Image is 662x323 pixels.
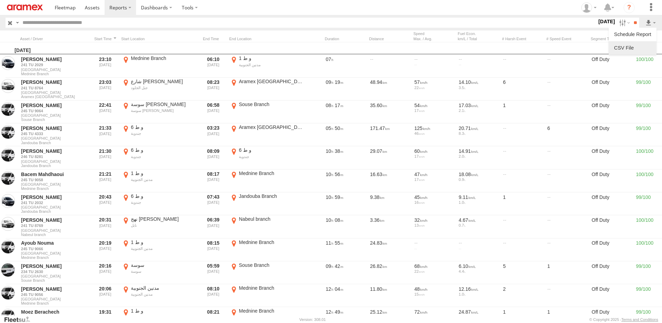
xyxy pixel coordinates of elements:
div: Entered prior to selected date range [92,124,118,146]
label: Click to View Event Location [121,170,197,192]
a: Ayoub Nouma [21,240,88,246]
div: Exited after selected date range [200,239,226,261]
div: Entered prior to selected date range [92,193,118,215]
a: 246 TU 8284 [21,315,88,320]
a: [PERSON_NAME] [21,56,88,62]
label: Click to View Event Location [229,285,305,306]
div: 8.3 [459,131,498,136]
span: [GEOGRAPHIC_DATA] [21,182,88,186]
span: 08 [335,217,343,223]
a: View Asset in Asset Management [1,125,15,139]
label: Click to View Event Location [121,216,197,237]
span: 09 [326,79,333,85]
span: Filter Results to this Group [21,278,88,282]
a: [PERSON_NAME] [21,102,88,108]
div: Exited after selected date range [200,147,226,168]
a: Moez Berachech [21,309,88,315]
span: [GEOGRAPHIC_DATA] [21,136,88,140]
div: Nabeul branch [239,216,304,222]
a: [PERSON_NAME] [21,125,88,131]
div: Click to Sort [92,36,118,41]
a: 241 TU 2032 [21,200,88,205]
a: View Asset in Asset Management [1,148,15,162]
div: 47 [414,171,454,177]
div: سوسة [PERSON_NAME] [131,101,196,107]
span: 56 [335,172,343,177]
div: جندوبة [131,131,196,136]
div: 17 [414,108,454,113]
div: Off Duty [591,147,632,168]
div: Aramex [GEOGRAPHIC_DATA] [239,78,304,85]
div: 22 [414,269,454,273]
a: View Asset in Asset Management [1,194,15,208]
a: [PERSON_NAME] [21,79,88,85]
span: 10 [326,172,333,177]
span: Filter Results to this Group [21,117,88,122]
div: Entered prior to selected date range [92,170,118,192]
a: [PERSON_NAME] [21,217,88,223]
span: [GEOGRAPHIC_DATA] [21,90,88,95]
div: و ط 1 [239,55,304,61]
div: جندوبة [131,154,196,159]
label: Search Filter Options [616,18,631,28]
div: Off Duty [591,101,632,123]
div: 14.91 [459,148,498,154]
div: 1 [502,193,544,215]
div: 35.60 [369,101,411,123]
div: Entered prior to selected date range [92,262,118,283]
div: 1 [546,262,588,283]
div: 13 [414,223,454,227]
a: Visit our Website [4,316,36,323]
label: Click to View Event Location [229,216,305,237]
div: سوسة [PERSON_NAME] [131,108,196,113]
a: 245 TU 9056 [21,292,88,297]
div: Mednine Branch [131,55,196,61]
span: Filter Results to this Group [21,186,88,191]
a: 234 TU 2630 [21,269,88,274]
div: 2.0 [459,154,498,158]
a: 245 TU 4333 [21,131,88,136]
div: مدنين الجنوبية [131,246,196,251]
a: [PERSON_NAME] [21,286,88,292]
div: 1.0 [459,315,498,319]
span: 38 [335,148,343,154]
div: Off Duty [591,193,632,215]
a: [PERSON_NAME] [21,263,88,269]
span: Filter Results to this Group [21,164,88,168]
div: Aramex [GEOGRAPHIC_DATA] [239,124,304,130]
label: Click to View Event Location [121,124,197,146]
span: Filter Results to this Group [21,95,88,99]
div: جندوبة [239,154,304,159]
span: Filter Results to this Group [21,255,88,260]
a: 245 TU 9066 [21,246,88,251]
span: [GEOGRAPHIC_DATA] [21,113,88,117]
div: Off Duty [591,262,632,283]
div: 46 [414,131,454,136]
a: View Asset in Asset Management [1,56,15,70]
span: 10 [326,194,333,200]
div: 1.0 [459,200,498,204]
a: 246 TU 8281 [21,154,88,159]
a: View Asset in Asset Management [1,79,15,93]
div: 1.0 [459,292,498,296]
div: 72 [414,309,454,315]
div: مدنين الجنوبية [131,177,196,182]
div: Exited after selected date range [200,170,226,192]
div: 32 [414,217,454,223]
span: 10 [326,148,333,154]
div: 5 [502,262,544,283]
div: 24.83 [369,239,411,261]
i: ? [624,2,635,13]
span: 12 [326,286,333,292]
a: View Asset in Asset Management [1,263,15,277]
a: View Asset in Asset Management [1,102,15,116]
div: 171.47 [369,124,411,146]
div: 18.08 [459,171,498,177]
div: Exited after selected date range [200,124,226,146]
div: 17.03 [459,102,498,108]
span: 08 [326,103,333,108]
div: نابل [131,223,196,228]
label: Click to View Event Location [229,124,305,146]
div: 68 [414,263,454,269]
div: Exited after selected date range [200,193,226,215]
